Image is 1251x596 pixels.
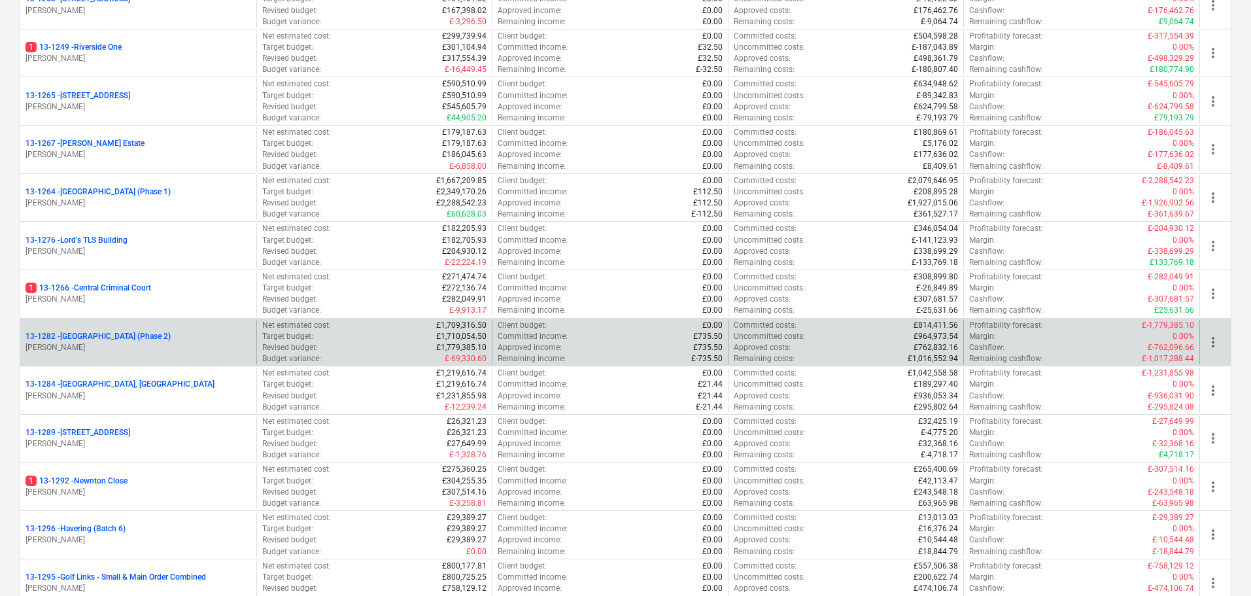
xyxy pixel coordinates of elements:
p: £-317,554.39 [1148,31,1194,42]
p: Committed costs : [734,272,797,283]
p: £0.00 [702,223,723,234]
p: 13-1267 - [PERSON_NAME] Estate [26,138,145,149]
p: £0.00 [702,320,723,331]
p: £133,769.18 [1150,257,1194,268]
p: Profitability forecast : [969,320,1043,331]
p: 13-1266 - Central Criminal Court [26,283,151,294]
p: Client budget : [498,368,547,379]
p: Target budget : [262,90,313,101]
p: £2,288,542.23 [436,198,487,209]
p: Net estimated cost : [262,320,331,331]
p: Approved costs : [734,5,791,16]
p: Cashflow : [969,5,1004,16]
p: £0.00 [702,272,723,283]
p: Committed costs : [734,79,797,90]
p: 0.00% [1173,90,1194,101]
div: 13-1295 -Golf Links - Small & Main Order Combined[PERSON_NAME] [26,572,251,594]
p: 0.00% [1173,186,1194,198]
p: £624,799.58 [914,101,958,113]
p: Profitability forecast : [969,223,1043,234]
p: Margin : [969,235,996,246]
p: £-361,639.67 [1148,209,1194,220]
p: [PERSON_NAME] [26,5,251,16]
span: more_vert [1205,94,1221,109]
p: Approved income : [498,149,562,160]
div: 13-1264 -[GEOGRAPHIC_DATA] (Phase 1)[PERSON_NAME] [26,186,251,209]
p: Approved income : [498,53,562,64]
p: Budget variance : [262,257,321,268]
p: £1,710,054.50 [436,331,487,342]
p: £-1,779,385.10 [1142,320,1194,331]
p: £-498,329.29 [1148,53,1194,64]
p: £317,554.39 [442,53,487,64]
p: Net estimated cost : [262,31,331,42]
p: Profitability forecast : [969,79,1043,90]
p: Remaining costs : [734,64,795,75]
p: Committed costs : [734,223,797,234]
span: more_vert [1205,430,1221,446]
p: £0.00 [702,5,723,16]
p: £308,899.80 [914,272,958,283]
p: Approved income : [498,342,562,353]
p: £299,739.94 [442,31,487,42]
p: £180,774.90 [1150,64,1194,75]
p: £186,045.63 [442,149,487,160]
p: Remaining cashflow : [969,353,1043,364]
p: Client budget : [498,127,547,138]
p: £-25,631.66 [916,305,958,316]
p: Profitability forecast : [969,31,1043,42]
p: £-545,605.79 [1148,79,1194,90]
p: Budget variance : [262,209,321,220]
p: Target budget : [262,331,313,342]
p: Remaining costs : [734,209,795,220]
p: £0.00 [702,149,723,160]
p: Margin : [969,138,996,149]
p: £179,187.63 [442,138,487,149]
p: Remaining costs : [734,161,795,172]
p: 13-1292 - Newnton Close [26,476,128,487]
p: £9,064.74 [1159,16,1194,27]
p: [PERSON_NAME] [26,53,251,64]
span: more_vert [1205,190,1221,205]
p: £-624,799.58 [1148,101,1194,113]
p: Approved income : [498,5,562,16]
p: £0.00 [702,161,723,172]
p: £60,628.03 [447,209,487,220]
p: £590,510.99 [442,90,487,101]
p: £0.00 [702,246,723,257]
p: £-79,193.79 [916,113,958,124]
p: Approved costs : [734,198,791,209]
span: 1 [26,283,37,293]
p: Client budget : [498,31,547,42]
p: £504,598.28 [914,31,958,42]
span: 1 [26,476,37,486]
p: Revised budget : [262,149,318,160]
p: £1,016,552.94 [908,353,958,364]
p: Target budget : [262,186,313,198]
p: £44,905.20 [447,113,487,124]
p: Uncommitted costs : [734,42,805,53]
p: Net estimated cost : [262,79,331,90]
p: Approved income : [498,101,562,113]
span: more_vert [1205,238,1221,254]
p: £0.00 [702,257,723,268]
p: £590,510.99 [442,79,487,90]
p: £-32.50 [696,64,723,75]
p: Uncommitted costs : [734,283,805,294]
div: 113-1266 -Central Criminal Court[PERSON_NAME] [26,283,251,305]
p: Approved costs : [734,101,791,113]
p: [PERSON_NAME] [26,149,251,160]
p: Client budget : [498,272,547,283]
div: 113-1292 -Newnton Close[PERSON_NAME] [26,476,251,498]
p: £-307,681.57 [1148,294,1194,305]
p: Remaining cashflow : [969,161,1043,172]
p: Cashflow : [969,149,1004,160]
p: £-204,930.12 [1148,223,1194,234]
p: £735.50 [693,342,723,353]
div: 13-1276 -Lord's TLS Building[PERSON_NAME] [26,235,251,257]
p: £177,636.02 [914,149,958,160]
div: 113-1249 -Riverside One[PERSON_NAME] [26,42,251,64]
p: 0.00% [1173,42,1194,53]
p: £0.00 [702,113,723,124]
p: [PERSON_NAME] [26,101,251,113]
